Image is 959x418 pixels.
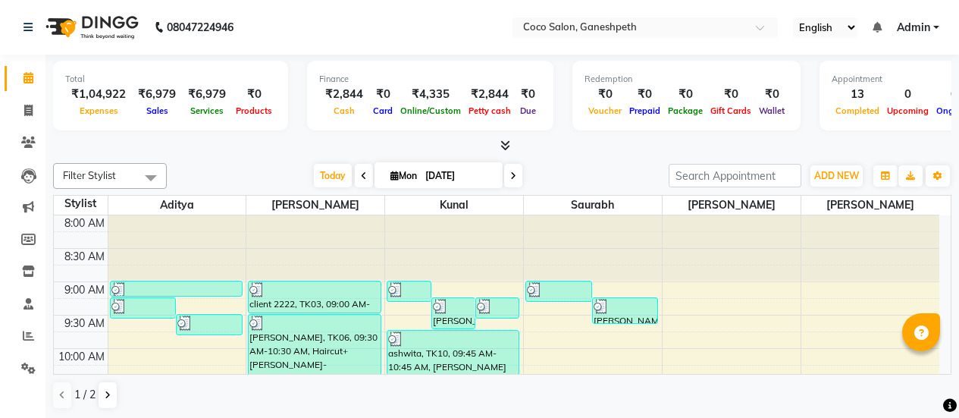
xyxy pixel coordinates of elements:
[186,105,227,116] span: Services
[526,281,591,301] div: [PERSON_NAME], TK05, 09:00 AM-09:20 AM, Waxing - Half arms (Normal) (Member)
[232,105,276,116] span: Products
[182,86,232,103] div: ₹6,979
[396,86,465,103] div: ₹4,335
[143,105,172,116] span: Sales
[584,86,625,103] div: ₹0
[832,105,883,116] span: Completed
[387,281,430,301] div: ragini, TK02, 09:00 AM-09:20 AM, Hairwash ([DEMOGRAPHIC_DATA]) - Basic wash (Member)
[707,105,755,116] span: Gift Cards
[515,86,541,103] div: ₹0
[476,298,519,318] div: SEHNA, TK04, 09:15 AM-09:35 AM, Hairwash ([DEMOGRAPHIC_DATA]) - Basic wash (Member)
[319,86,369,103] div: ₹2,844
[61,249,108,265] div: 8:30 AM
[663,196,801,215] span: [PERSON_NAME]
[55,349,108,365] div: 10:00 AM
[249,315,380,378] div: [PERSON_NAME], TK06, 09:30 AM-10:30 AM, Haircut+[PERSON_NAME]-[DEMOGRAPHIC_DATA]
[61,215,108,231] div: 8:00 AM
[39,6,143,49] img: logo
[895,357,944,403] iframe: chat widget
[76,105,122,116] span: Expenses
[832,86,883,103] div: 13
[801,196,939,215] span: [PERSON_NAME]
[246,196,384,215] span: [PERSON_NAME]
[669,164,801,187] input: Search Appointment
[625,105,664,116] span: Prepaid
[61,282,108,298] div: 9:00 AM
[319,73,541,86] div: Finance
[664,105,707,116] span: Package
[465,105,515,116] span: Petty cash
[232,86,276,103] div: ₹0
[707,86,755,103] div: ₹0
[369,105,396,116] span: Card
[810,165,863,187] button: ADD NEW
[584,105,625,116] span: Voucher
[74,387,96,403] span: 1 / 2
[421,165,497,187] input: 2025-09-01
[111,281,242,296] div: [PERSON_NAME], TK01, 09:00 AM-09:15 AM, [PERSON_NAME] - Shave (Member)
[63,169,116,181] span: Filter Stylist
[108,196,246,215] span: Aditya
[65,86,132,103] div: ₹1,04,922
[593,298,658,323] div: [PERSON_NAME], TK05, 09:15 AM-09:40 AM, Waxing - Half legs (Normal) (Member)
[385,196,523,215] span: Kunal
[249,281,380,313] div: client 2222, TK03, 09:00 AM-09:30 AM, Hairwash+blowdry([DEMOGRAPHIC_DATA])
[465,86,515,103] div: ₹2,844
[814,170,859,181] span: ADD NEW
[65,73,276,86] div: Total
[61,316,108,332] div: 9:30 AM
[330,105,359,116] span: Cash
[177,315,242,335] div: SEHNA, TK04, 09:30 AM-09:50 AM, Haircut - [DEMOGRAPHIC_DATA] (without wash) (Member)
[111,298,176,318] div: [PERSON_NAME], TK08, 09:15 AM-09:35 AM, Haircut - [DEMOGRAPHIC_DATA] (without wash) (Member)
[369,86,396,103] div: ₹0
[387,170,421,181] span: Mon
[625,86,664,103] div: ₹0
[516,105,540,116] span: Due
[314,164,352,187] span: Today
[755,86,788,103] div: ₹0
[897,20,930,36] span: Admin
[755,105,788,116] span: Wallet
[396,105,465,116] span: Online/Custom
[524,196,662,215] span: saurabh
[883,105,932,116] span: Upcoming
[664,86,707,103] div: ₹0
[387,331,519,394] div: ashwita, TK10, 09:45 AM-10:45 AM, [PERSON_NAME] Butter spa - [DEMOGRAPHIC_DATA] (Non Member)
[584,73,788,86] div: Redemption
[54,196,108,212] div: Stylist
[432,298,475,328] div: [PERSON_NAME], TK07, 09:15 AM-09:45 AM, Haircut - [DEMOGRAPHIC_DATA] (only haircut) (Member)
[167,6,233,49] b: 08047224946
[132,86,182,103] div: ₹6,979
[883,86,932,103] div: 0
